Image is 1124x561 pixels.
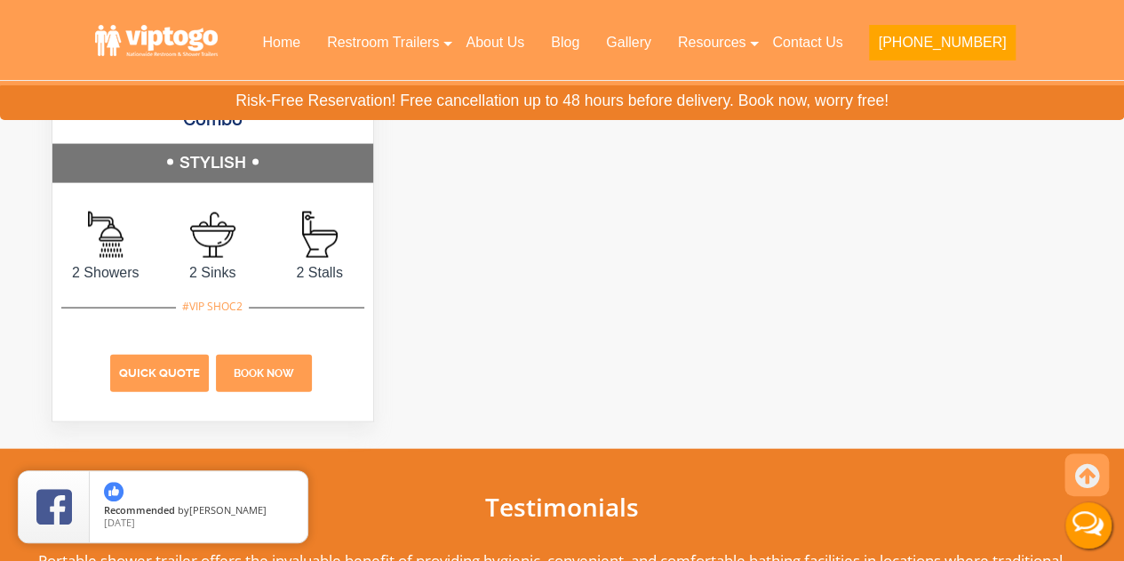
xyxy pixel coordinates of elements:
a: Resources [665,23,759,62]
span: 2 Sinks [159,262,266,284]
img: an icon of stall [302,212,338,258]
h2: Testimonials [38,493,1087,521]
span: by [104,505,293,517]
img: an icon of Shower [88,212,124,258]
span: [PERSON_NAME] [189,503,267,517]
a: [PHONE_NUMBER] [856,23,1028,71]
a: Restroom Trailers [314,23,452,62]
img: an icon of sink [190,212,235,258]
span: Book Now [234,367,294,380]
a: Blog [538,23,593,62]
a: About Us [452,23,538,62]
button: Live Chat [1053,490,1124,561]
a: Book Now [212,365,315,380]
div: #VIP SHOC2 [176,295,249,318]
a: Home [249,23,314,62]
a: Contact Us [759,23,856,62]
a: Gallery [593,23,665,62]
span: [DATE] [104,516,135,529]
span: 2 Stalls [266,262,372,284]
span: 2 Showers [52,262,159,284]
a: Quick Quote [110,365,211,380]
span: Quick Quote [119,366,200,380]
img: thumbs up icon [104,482,124,501]
h5: STYLISH [52,144,373,183]
button: [PHONE_NUMBER] [869,25,1015,60]
span: Recommended [104,503,175,517]
img: Review Rating [36,489,72,525]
